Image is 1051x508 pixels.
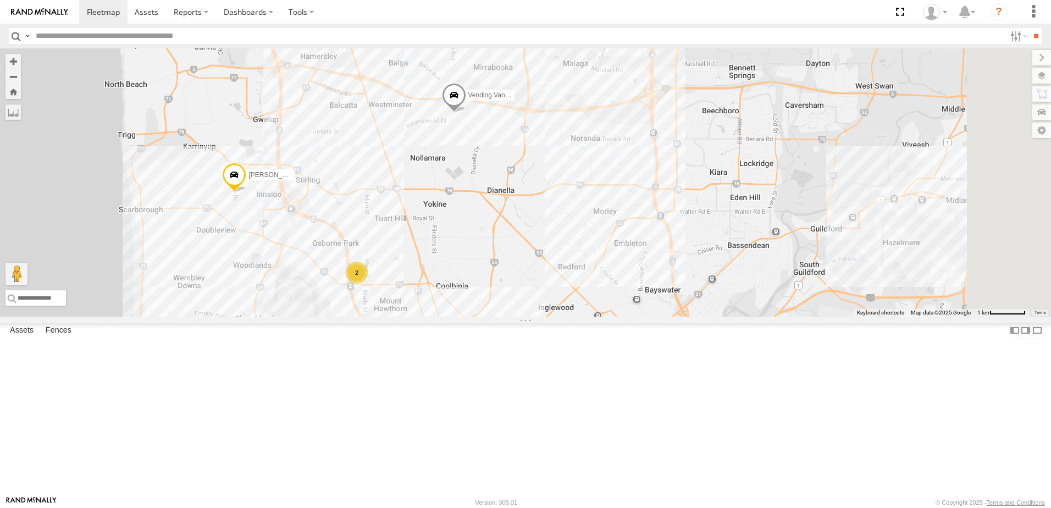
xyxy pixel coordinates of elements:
[1035,311,1046,315] a: Terms (opens in new tab)
[1009,323,1020,339] label: Dock Summary Table to the Left
[990,3,1008,21] i: ?
[919,4,951,20] div: Amy Rowlands
[977,310,989,316] span: 1 km
[857,309,904,317] button: Keyboard shortcuts
[936,499,1045,506] div: © Copyright 2025 -
[346,262,368,284] div: 2
[5,84,21,99] button: Zoom Home
[5,104,21,120] label: Measure
[1032,323,1043,339] label: Hide Summary Table
[6,497,57,508] a: Visit our Website
[40,323,77,338] label: Fences
[11,8,68,16] img: rand-logo.svg
[23,28,32,44] label: Search Query
[475,499,517,506] div: Version: 308.01
[987,499,1045,506] a: Terms and Conditions
[1020,323,1031,339] label: Dock Summary Table to the Right
[248,171,361,179] span: [PERSON_NAME] (new)Tech 1IJX358
[1006,28,1030,44] label: Search Filter Options
[468,91,534,99] span: Vending Van 1ILG 620
[5,54,21,69] button: Zoom in
[4,323,39,338] label: Assets
[911,310,971,316] span: Map data ©2025 Google
[5,69,21,84] button: Zoom out
[1032,123,1051,138] label: Map Settings
[974,309,1029,317] button: Map scale: 1 km per 62 pixels
[5,263,27,285] button: Drag Pegman onto the map to open Street View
